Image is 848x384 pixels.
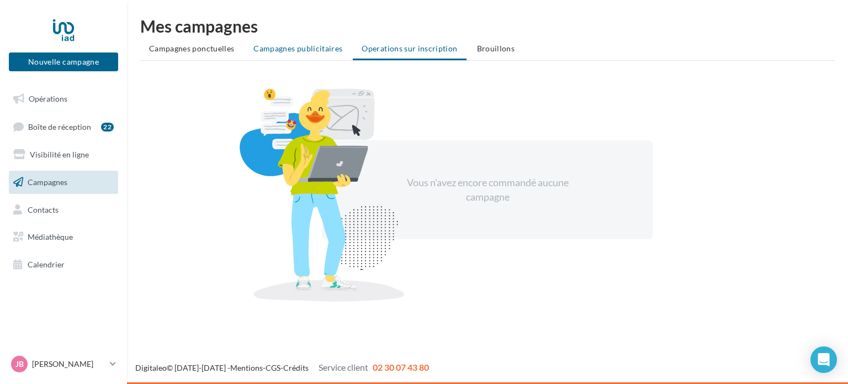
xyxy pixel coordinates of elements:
span: Campagnes publicitaires [253,44,342,53]
a: Médiathèque [7,225,120,249]
button: Nouvelle campagne [9,52,118,71]
a: Opérations [7,87,120,111]
a: Boîte de réception22 [7,115,120,139]
span: © [DATE]-[DATE] - - - [135,363,429,372]
a: Crédits [283,363,309,372]
p: [PERSON_NAME] [32,359,105,370]
span: Calendrier [28,260,65,269]
a: Calendrier [7,253,120,276]
a: Visibilité en ligne [7,143,120,166]
div: Vous n'avez encore commandé aucune campagne [393,176,582,204]
span: Brouillons [477,44,515,53]
a: Contacts [7,198,120,222]
span: Boîte de réception [28,122,91,131]
div: 22 [101,123,114,131]
span: Opérations [29,94,67,103]
span: Service client [319,362,368,372]
span: Contacts [28,204,59,214]
a: JB [PERSON_NAME] [9,354,118,375]
span: Médiathèque [28,232,73,241]
span: Campagnes ponctuelles [149,44,234,53]
div: Mes campagnes [140,18,835,34]
a: Campagnes [7,171,120,194]
div: Open Intercom Messenger [810,346,837,373]
a: CGS [266,363,280,372]
span: 02 30 07 43 80 [373,362,429,372]
a: Digitaleo [135,363,167,372]
span: Campagnes [28,177,67,187]
span: Visibilité en ligne [30,150,89,159]
a: Mentions [230,363,263,372]
span: JB [15,359,24,370]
